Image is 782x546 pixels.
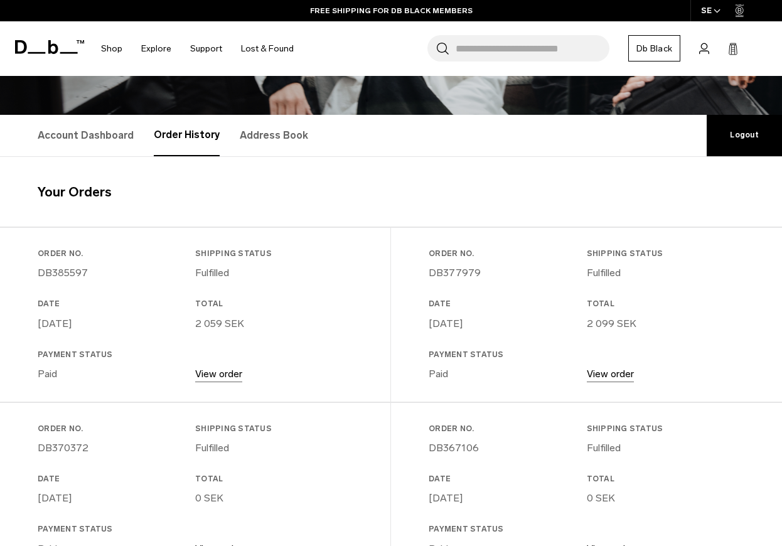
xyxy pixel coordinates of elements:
h3: Total [587,298,740,309]
h3: Payment Status [38,349,190,360]
h3: Shipping Status [195,423,348,434]
p: Fulfilled [587,265,740,281]
a: DB385597 [38,267,88,279]
h3: Order No. [38,423,190,434]
h3: Payment Status [429,523,582,535]
h3: Date [38,298,190,309]
p: Paid [38,367,190,382]
h3: Order No. [429,248,582,259]
p: Fulfilled [195,265,348,281]
p: [DATE] [38,491,190,506]
h3: Date [429,473,582,484]
h3: Order No. [429,423,582,434]
a: DB367106 [429,442,479,454]
a: DB370372 [38,442,88,454]
p: [DATE] [38,316,190,331]
p: Paid [429,367,582,382]
p: 2 099 SEK [587,316,740,331]
h3: Total [195,298,348,309]
a: View order [195,368,242,380]
a: Lost & Found [241,26,294,71]
a: Account Dashboard [38,115,134,156]
p: 0 SEK [195,491,348,506]
h4: Your Orders [38,182,744,202]
a: Shop [101,26,122,71]
p: 0 SEK [587,491,740,506]
p: Fulfilled [587,441,740,456]
h3: Order No. [38,248,190,259]
h3: Date [38,473,190,484]
h3: Shipping Status [195,248,348,259]
nav: Main Navigation [92,21,303,76]
a: Explore [141,26,171,71]
a: DB377979 [429,267,481,279]
a: FREE SHIPPING FOR DB BLACK MEMBERS [310,5,473,16]
p: Fulfilled [195,441,348,456]
h3: Shipping Status [587,248,740,259]
a: Db Black [628,35,680,62]
h3: Payment Status [429,349,582,360]
p: [DATE] [429,316,582,331]
a: Support [190,26,222,71]
p: [DATE] [429,491,582,506]
p: 2 059 SEK [195,316,348,331]
a: Logout [707,115,782,156]
h3: Shipping Status [587,423,740,434]
a: Order History [154,115,220,156]
h3: Total [587,473,740,484]
a: View order [587,368,634,380]
a: Address Book [240,115,308,156]
h3: Payment Status [38,523,190,535]
h3: Total [195,473,348,484]
h3: Date [429,298,582,309]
